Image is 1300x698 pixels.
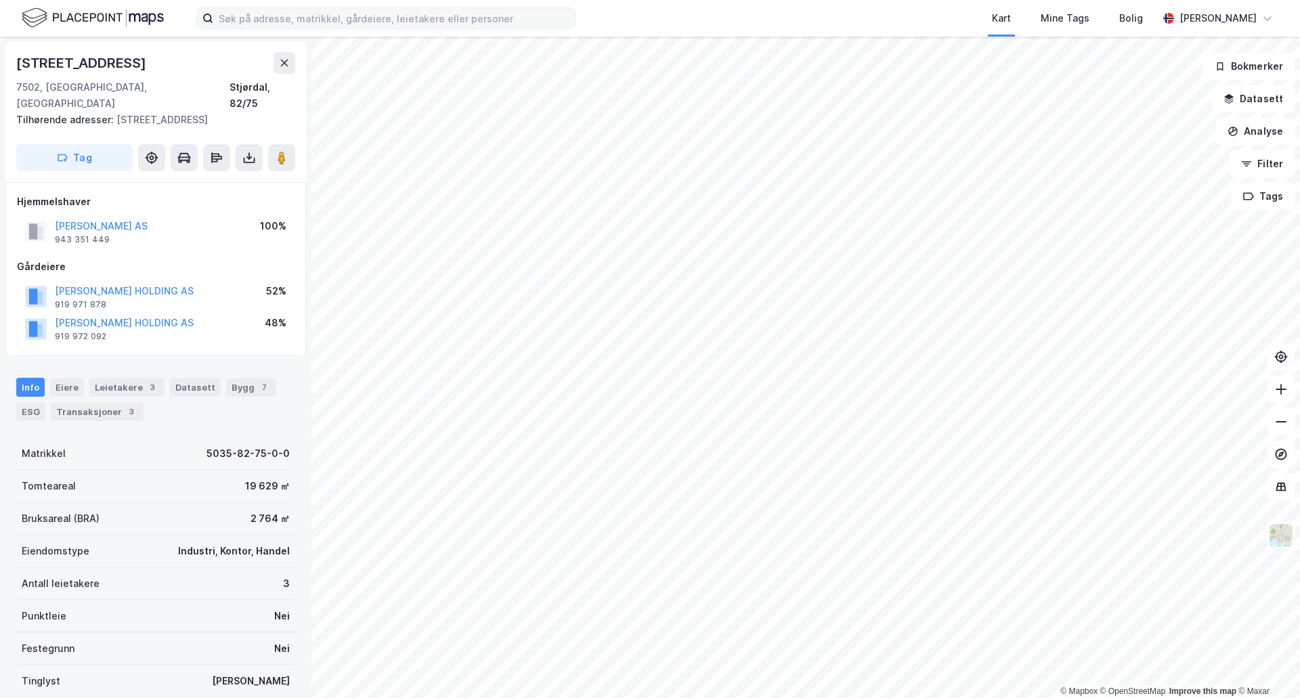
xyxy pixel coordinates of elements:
div: 5035-82-75-0-0 [207,445,290,462]
div: Matrikkel [22,445,66,462]
div: Info [16,378,45,397]
div: 7 [257,380,271,394]
div: 100% [260,218,286,234]
div: Bolig [1119,10,1143,26]
div: Leietakere [89,378,165,397]
div: Nei [274,640,290,657]
div: 919 972 092 [55,331,106,342]
div: Bygg [226,378,276,397]
div: Datasett [170,378,221,397]
button: Tag [16,144,133,171]
div: Bruksareal (BRA) [22,510,100,527]
div: Transaksjoner [51,402,144,421]
div: Eiere [50,378,84,397]
a: Improve this map [1169,686,1236,696]
div: Tomteareal [22,478,76,494]
div: [STREET_ADDRESS] [16,52,149,74]
div: 2 764 ㎡ [251,510,290,527]
div: Kontrollprogram for chat [1232,633,1300,698]
div: [STREET_ADDRESS] [16,112,284,128]
div: Industri, Kontor, Handel [178,543,290,559]
div: ESG [16,402,45,421]
div: 19 629 ㎡ [245,478,290,494]
div: 3 [146,380,159,394]
button: Bokmerker [1203,53,1295,80]
div: 943 351 449 [55,234,110,245]
span: Tilhørende adresser: [16,114,116,125]
div: 3 [283,575,290,592]
img: logo.f888ab2527a4732fd821a326f86c7f29.svg [22,6,164,30]
div: 919 971 878 [55,299,106,310]
div: Stjørdal, 82/75 [230,79,295,112]
div: 3 [125,405,138,418]
div: Hjemmelshaver [17,194,295,210]
img: Z [1268,523,1294,548]
div: Nei [274,608,290,624]
div: 7502, [GEOGRAPHIC_DATA], [GEOGRAPHIC_DATA] [16,79,230,112]
div: 48% [265,315,286,331]
button: Tags [1232,183,1295,210]
div: [PERSON_NAME] [1179,10,1257,26]
div: Antall leietakere [22,575,100,592]
div: Eiendomstype [22,543,89,559]
iframe: Chat Widget [1232,633,1300,698]
a: Mapbox [1060,686,1098,696]
button: Filter [1230,150,1295,177]
div: Kart [992,10,1011,26]
div: Mine Tags [1041,10,1089,26]
input: Søk på adresse, matrikkel, gårdeiere, leietakere eller personer [213,8,575,28]
div: Gårdeiere [17,259,295,275]
div: Tinglyst [22,673,60,689]
button: Analyse [1216,118,1295,145]
a: OpenStreetMap [1100,686,1166,696]
div: [PERSON_NAME] [212,673,290,689]
div: Punktleie [22,608,66,624]
button: Datasett [1212,85,1295,112]
div: Festegrunn [22,640,74,657]
div: 52% [266,283,286,299]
